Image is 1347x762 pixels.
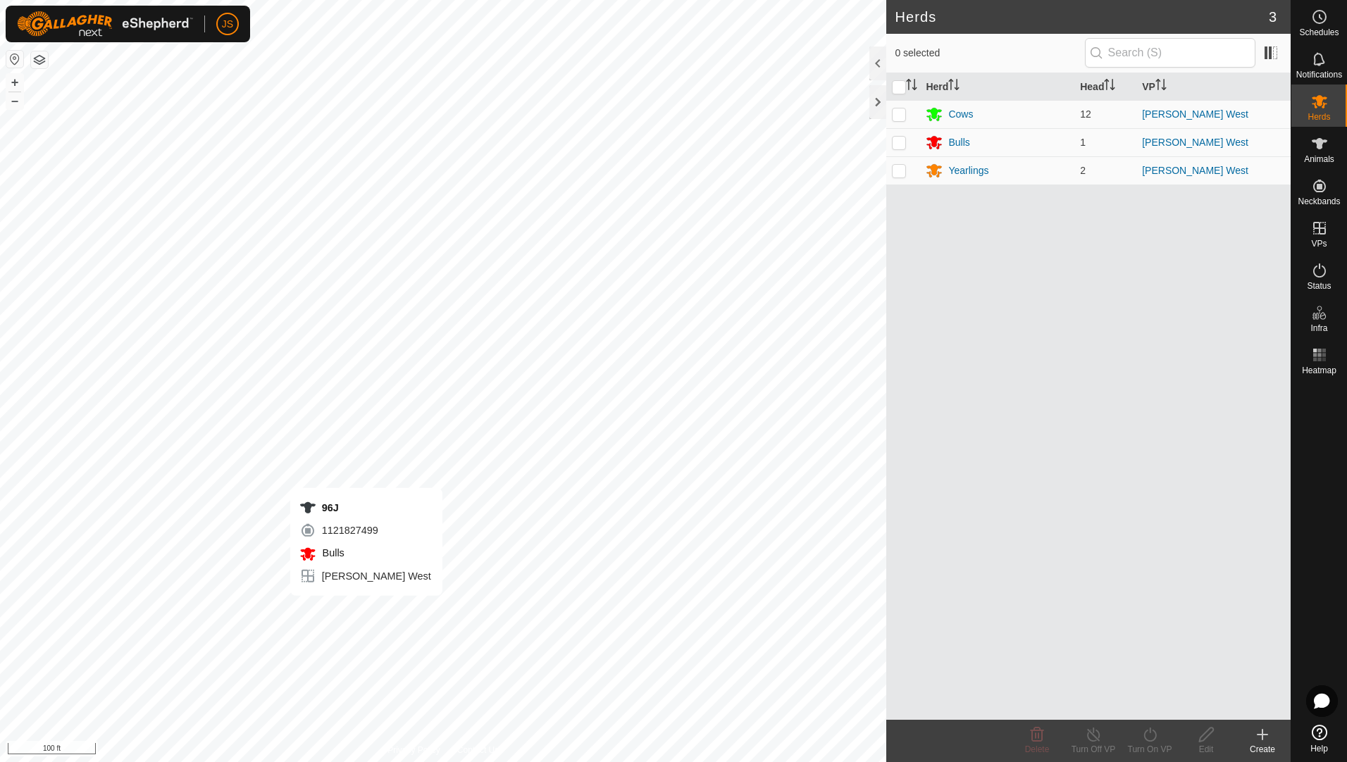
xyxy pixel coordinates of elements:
div: Create [1234,743,1291,756]
button: Map Layers [31,51,48,68]
div: Bulls [948,135,969,150]
span: Help [1310,744,1328,753]
span: Animals [1304,155,1334,163]
span: VPs [1311,239,1327,248]
span: Bulls [319,547,344,558]
a: [PERSON_NAME] West [1142,108,1248,120]
button: – [6,92,23,109]
span: Neckbands [1298,197,1340,206]
div: 96J [299,499,431,516]
span: 0 selected [895,46,1084,61]
span: 12 [1080,108,1091,120]
div: Cows [948,107,973,122]
th: Head [1074,73,1136,101]
button: + [6,74,23,91]
a: Contact Us [457,744,499,756]
span: 3 [1269,6,1277,27]
button: Reset Map [6,51,23,68]
span: Delete [1025,744,1050,754]
p-sorticon: Activate to sort [948,81,960,92]
input: Search (S) [1085,38,1255,68]
a: Privacy Policy [387,744,440,756]
th: Herd [920,73,1074,101]
span: Notifications [1296,70,1342,79]
span: 2 [1080,165,1086,176]
h2: Herds [895,8,1268,25]
span: JS [222,17,233,32]
span: 1 [1080,137,1086,148]
div: 1121827499 [299,522,431,539]
a: [PERSON_NAME] West [1142,137,1248,148]
span: Infra [1310,324,1327,332]
p-sorticon: Activate to sort [906,81,917,92]
span: Schedules [1299,28,1339,37]
span: Status [1307,282,1331,290]
div: Turn On VP [1122,743,1178,756]
p-sorticon: Activate to sort [1155,81,1167,92]
div: Edit [1178,743,1234,756]
p-sorticon: Activate to sort [1104,81,1115,92]
div: [PERSON_NAME] West [299,568,431,585]
div: Yearlings [948,163,988,178]
div: Turn Off VP [1065,743,1122,756]
a: [PERSON_NAME] West [1142,165,1248,176]
img: Gallagher Logo [17,11,193,37]
a: Help [1291,719,1347,758]
span: Herds [1308,113,1330,121]
th: VP [1136,73,1291,101]
span: Heatmap [1302,366,1336,375]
